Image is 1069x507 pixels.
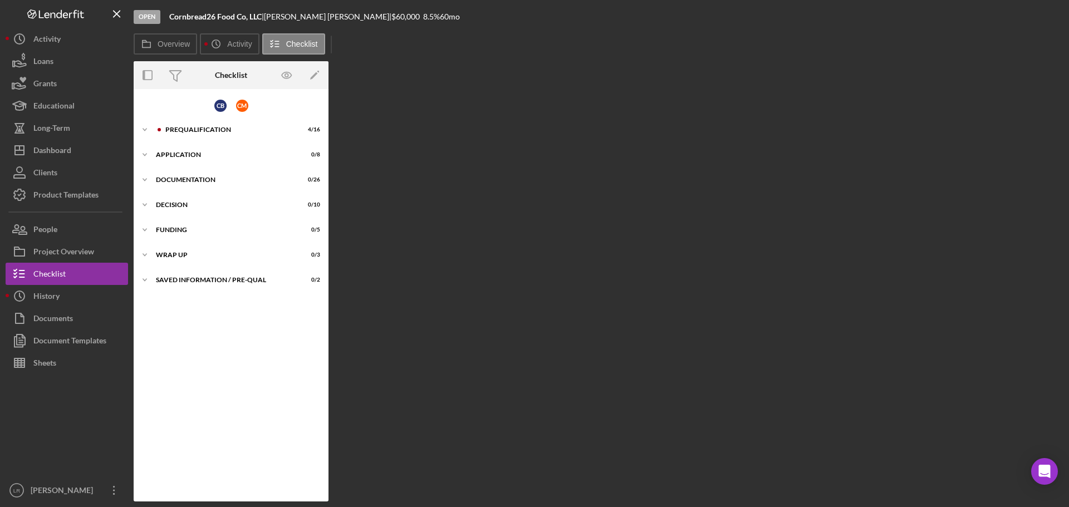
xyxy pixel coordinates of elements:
[215,71,247,80] div: Checklist
[33,218,57,243] div: People
[6,285,128,307] button: History
[214,100,227,112] div: C B
[13,488,20,494] text: LR
[33,139,71,164] div: Dashboard
[6,72,128,95] button: Grants
[300,252,320,258] div: 0 / 3
[300,227,320,233] div: 0 / 5
[33,95,75,120] div: Educational
[33,117,70,142] div: Long-Term
[156,201,292,208] div: Decision
[6,240,128,263] button: Project Overview
[6,139,128,161] button: Dashboard
[6,161,128,184] button: Clients
[28,479,100,504] div: [PERSON_NAME]
[169,12,262,21] b: Cornbread26 Food Co, LLC
[6,117,128,139] button: Long-Term
[158,40,190,48] label: Overview
[33,285,60,310] div: History
[6,329,128,352] button: Document Templates
[200,33,259,55] button: Activity
[134,33,197,55] button: Overview
[33,184,99,209] div: Product Templates
[33,352,56,377] div: Sheets
[134,10,160,24] div: Open
[6,479,128,501] button: LR[PERSON_NAME]
[156,151,292,158] div: Application
[33,50,53,75] div: Loans
[262,33,325,55] button: Checklist
[33,240,94,265] div: Project Overview
[33,263,66,288] div: Checklist
[300,176,320,183] div: 0 / 26
[6,218,128,240] button: People
[6,352,128,374] button: Sheets
[33,329,106,355] div: Document Templates
[286,40,318,48] label: Checklist
[300,201,320,208] div: 0 / 10
[6,95,128,117] button: Educational
[300,126,320,133] div: 4 / 16
[169,12,264,21] div: |
[440,12,460,21] div: 60 mo
[33,72,57,97] div: Grants
[6,184,128,206] button: Product Templates
[300,277,320,283] div: 0 / 2
[33,28,61,53] div: Activity
[264,12,391,21] div: [PERSON_NAME] [PERSON_NAME] |
[227,40,252,48] label: Activity
[1031,458,1058,485] div: Open Intercom Messenger
[391,12,420,21] span: $60,000
[33,161,57,186] div: Clients
[6,28,128,50] button: Activity
[236,100,248,112] div: C M
[165,126,292,133] div: Prequalification
[33,307,73,332] div: Documents
[6,50,128,72] button: Loans
[300,151,320,158] div: 0 / 8
[6,263,128,285] button: Checklist
[156,252,292,258] div: Wrap up
[156,227,292,233] div: Funding
[156,176,292,183] div: Documentation
[423,12,440,21] div: 8.5 %
[156,277,292,283] div: Saved Information / Pre-Qual
[6,307,128,329] button: Documents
